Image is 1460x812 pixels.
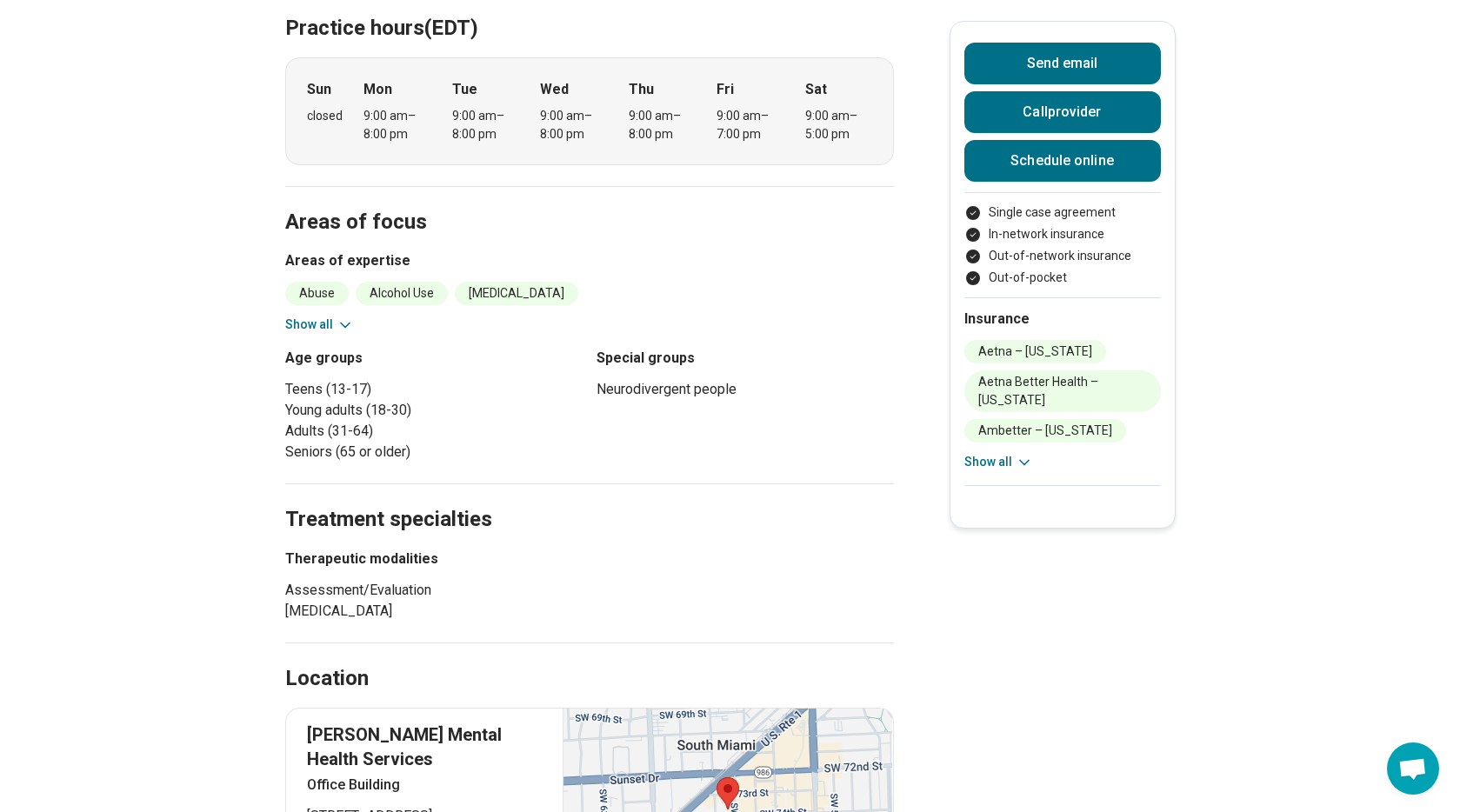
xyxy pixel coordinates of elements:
[964,340,1106,363] li: Aetna – [US_STATE]
[964,269,1161,287] li: Out-of-pocket
[629,79,654,100] strong: Thu
[307,722,543,771] p: [PERSON_NAME] Mental Health Services
[964,203,1161,287] ul: Payment options
[285,57,894,165] div: When does the program meet?
[597,348,894,369] h3: Special groups
[285,282,349,305] li: Abuse
[363,107,430,143] div: 9:00 am – 8:00 pm
[964,43,1161,84] button: Send email
[307,107,343,125] div: closed
[285,442,583,463] li: Seniors (65 or older)
[964,140,1161,182] a: Schedule online
[452,79,477,100] strong: Tue
[717,79,734,100] strong: Fri
[629,107,696,143] div: 9:00 am – 8:00 pm
[964,247,1161,265] li: Out-of-network insurance
[285,400,583,421] li: Young adults (18-30)
[964,91,1161,133] button: Callprovider
[805,79,827,100] strong: Sat
[1387,742,1439,795] div: Open chat
[356,282,448,305] li: Alcohol Use
[455,282,578,305] li: [MEDICAL_DATA]
[363,79,392,100] strong: Mon
[964,225,1161,243] li: In-network insurance
[307,775,543,795] p: Office Building
[805,107,872,143] div: 9:00 am – 5:00 pm
[540,79,569,100] strong: Wed
[285,421,583,442] li: Adults (31-64)
[964,309,1161,329] h2: Insurance
[285,379,583,400] li: Teens (13-17)
[285,166,894,237] h2: Areas of focus
[964,419,1126,443] li: Ambetter – [US_STATE]
[285,463,894,535] h2: Treatment specialties
[285,316,354,334] button: Show all
[285,250,894,271] h3: Areas of expertise
[285,664,369,694] h2: Location
[597,379,894,400] li: Neurodivergent people
[452,107,519,143] div: 9:00 am – 8:00 pm
[285,549,529,569] h3: Therapeutic modalities
[307,79,331,100] strong: Sun
[285,580,529,601] li: Assessment/Evaluation
[285,601,529,622] li: [MEDICAL_DATA]
[964,453,1033,471] button: Show all
[540,107,607,143] div: 9:00 am – 8:00 pm
[964,203,1161,222] li: Single case agreement
[717,107,783,143] div: 9:00 am – 7:00 pm
[964,370,1161,412] li: Aetna Better Health – [US_STATE]
[285,348,583,369] h3: Age groups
